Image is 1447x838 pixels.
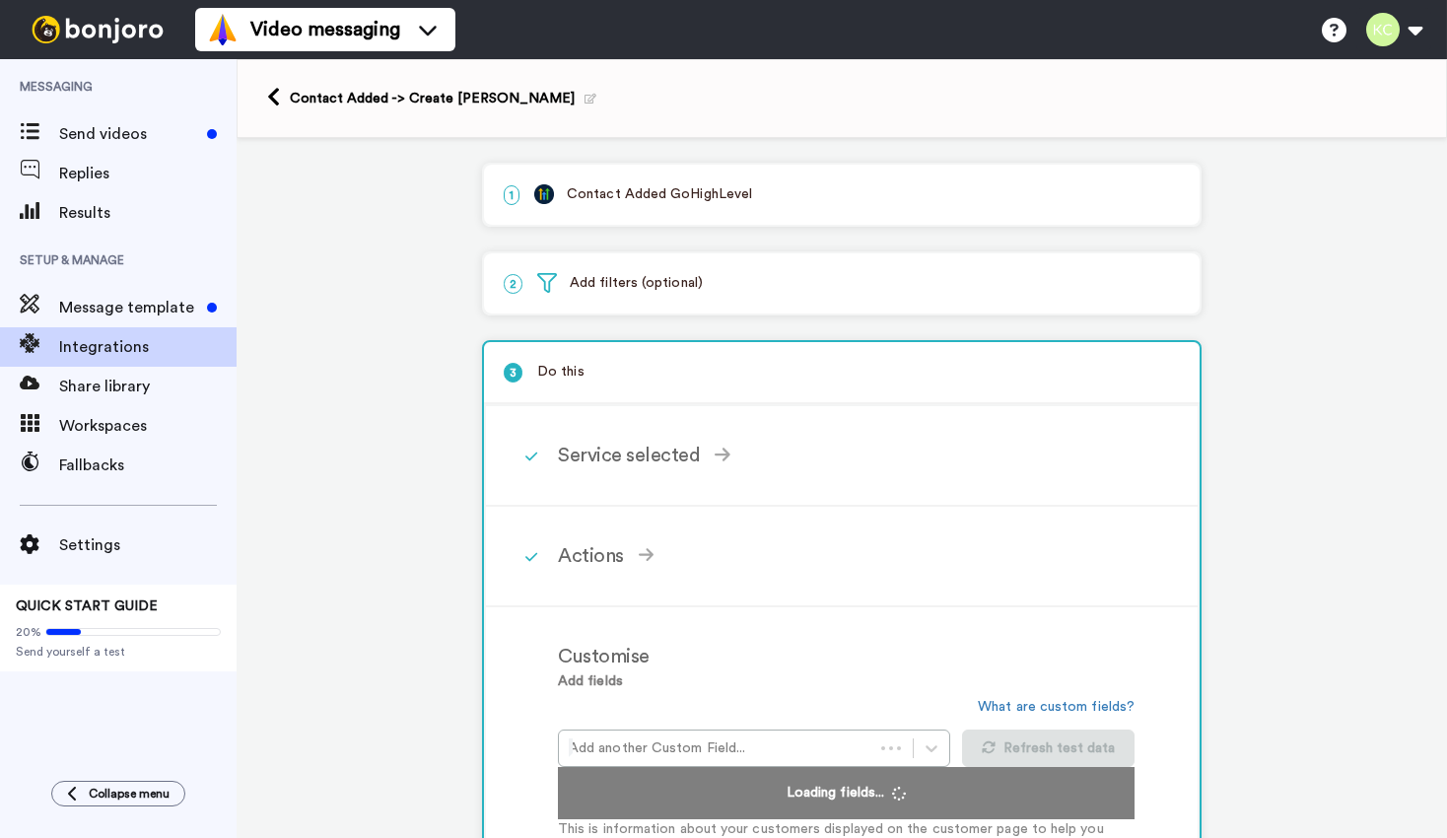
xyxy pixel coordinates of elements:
img: vm-color.svg [207,14,239,45]
img: bj-logo-header-white.svg [24,16,172,43]
span: Fallbacks [59,454,237,477]
span: 1 [504,185,519,205]
div: Service selected [558,441,1135,470]
span: Replies [59,162,237,185]
div: 1Contact Added GoHighLevel [482,163,1202,227]
div: Service selected [486,406,1198,507]
span: Workspaces [59,414,237,438]
button: Refresh test data [962,730,1136,767]
p: Do this [504,362,1180,383]
img: logo_gohighlevel.png [534,184,554,204]
span: Integrations [59,335,237,359]
div: 2Add filters (optional) [482,251,1202,315]
button: Collapse menu [51,781,185,806]
span: Send videos [59,122,199,146]
img: filter.svg [537,273,557,293]
span: 20% [16,624,41,640]
div: Contact Added -> Create [PERSON_NAME] [290,89,596,108]
div: Customise [558,642,1135,671]
p: Contact Added GoHighLevel [504,184,1180,205]
div: Actions [558,541,1135,571]
p: Add filters (optional) [504,273,1180,294]
strong: Loading fields... [787,783,884,803]
div: Actions [486,507,1198,607]
span: 2 [504,274,522,294]
span: Share library [59,375,237,398]
span: 3 [504,363,522,383]
span: QUICK START GUIDE [16,599,158,613]
span: Collapse menu [89,786,170,802]
a: What are custom fields? [978,700,1135,714]
span: Results [59,201,237,225]
span: Video messaging [250,16,400,43]
span: Message template [59,296,199,319]
label: Add fields [558,671,623,692]
span: Settings [59,533,237,557]
span: Send yourself a test [16,644,221,660]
